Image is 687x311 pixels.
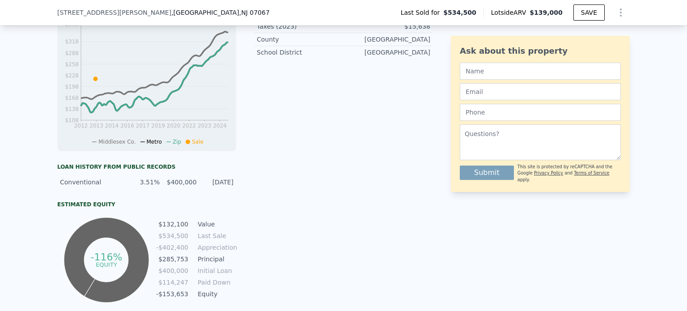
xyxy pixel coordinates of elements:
[65,84,79,90] tspan: $198
[156,254,189,264] td: $285,753
[192,139,204,145] span: Sale
[460,83,621,100] input: Email
[213,123,227,129] tspan: 2024
[60,178,123,187] div: Conventional
[173,139,181,145] span: Zip
[89,123,103,129] tspan: 2013
[105,123,119,129] tspan: 2014
[343,48,430,57] div: [GEOGRAPHIC_DATA]
[574,170,609,175] a: Terms of Service
[573,4,605,21] button: SAVE
[491,8,530,17] span: Lotside ARV
[156,266,189,276] td: $400,000
[91,251,123,263] tspan: -116%
[156,289,189,299] td: -$153,653
[156,277,189,287] td: $114,247
[147,139,162,145] span: Metro
[517,164,621,183] div: This site is protected by reCAPTCHA and the Google and apply.
[534,170,563,175] a: Privacy Policy
[196,266,236,276] td: Initial Loan
[65,106,79,112] tspan: $138
[196,219,236,229] td: Value
[460,104,621,121] input: Phone
[165,178,196,187] div: $400,000
[196,277,236,287] td: Paid Down
[151,123,165,129] tspan: 2019
[65,72,79,79] tspan: $228
[167,123,181,129] tspan: 2020
[98,139,136,145] span: Middlesex Co.
[198,123,212,129] tspan: 2023
[65,61,79,68] tspan: $258
[460,166,514,180] button: Submit
[156,219,189,229] td: $132,100
[196,254,236,264] td: Principal
[612,4,630,21] button: Show Options
[182,123,196,129] tspan: 2022
[460,63,621,80] input: Name
[136,123,150,129] tspan: 2017
[156,243,189,252] td: -$402,400
[65,21,79,27] tspan: $365
[401,8,444,17] span: Last Sold for
[196,289,236,299] td: Equity
[96,261,117,268] tspan: equity
[257,22,343,31] div: Taxes (2023)
[156,231,189,241] td: $534,500
[65,95,79,101] tspan: $168
[196,243,236,252] td: Appreciation
[57,163,236,170] div: Loan history from public records
[443,8,476,17] span: $534,500
[74,123,88,129] tspan: 2012
[202,178,233,187] div: [DATE]
[65,50,79,56] tspan: $288
[257,35,343,44] div: County
[171,8,270,17] span: , [GEOGRAPHIC_DATA]
[57,8,171,17] span: [STREET_ADDRESS][PERSON_NAME]
[343,35,430,44] div: [GEOGRAPHIC_DATA]
[65,38,79,45] tspan: $318
[65,117,79,124] tspan: $108
[196,231,236,241] td: Last Sale
[460,45,621,57] div: Ask about this property
[128,178,160,187] div: 3.51%
[530,9,563,16] span: $139,000
[239,9,270,16] span: , NJ 07067
[257,48,343,57] div: School District
[120,123,134,129] tspan: 2016
[57,201,236,208] div: Estimated Equity
[343,22,430,31] div: $15,638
